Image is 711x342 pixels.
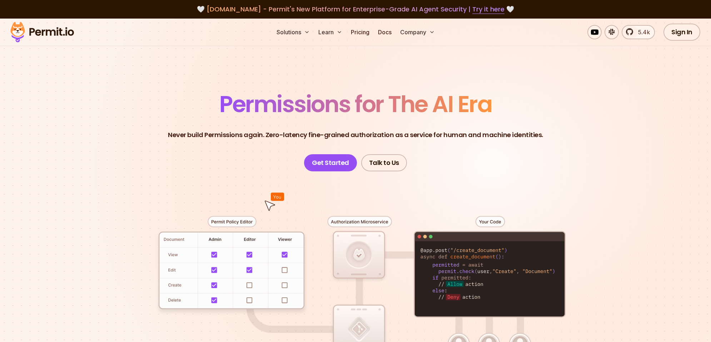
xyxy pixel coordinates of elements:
[361,154,407,171] a: Talk to Us
[622,25,655,39] a: 5.4k
[315,25,345,39] button: Learn
[219,88,492,120] span: Permissions for The AI Era
[375,25,394,39] a: Docs
[634,28,650,36] span: 5.4k
[304,154,357,171] a: Get Started
[168,130,543,140] p: Never build Permissions again. Zero-latency fine-grained authorization as a service for human and...
[207,5,504,14] span: [DOMAIN_NAME] - Permit's New Platform for Enterprise-Grade AI Agent Security |
[7,20,77,44] img: Permit logo
[472,5,504,14] a: Try it here
[397,25,438,39] button: Company
[274,25,313,39] button: Solutions
[17,4,694,14] div: 🤍 🤍
[663,24,700,41] a: Sign In
[348,25,372,39] a: Pricing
